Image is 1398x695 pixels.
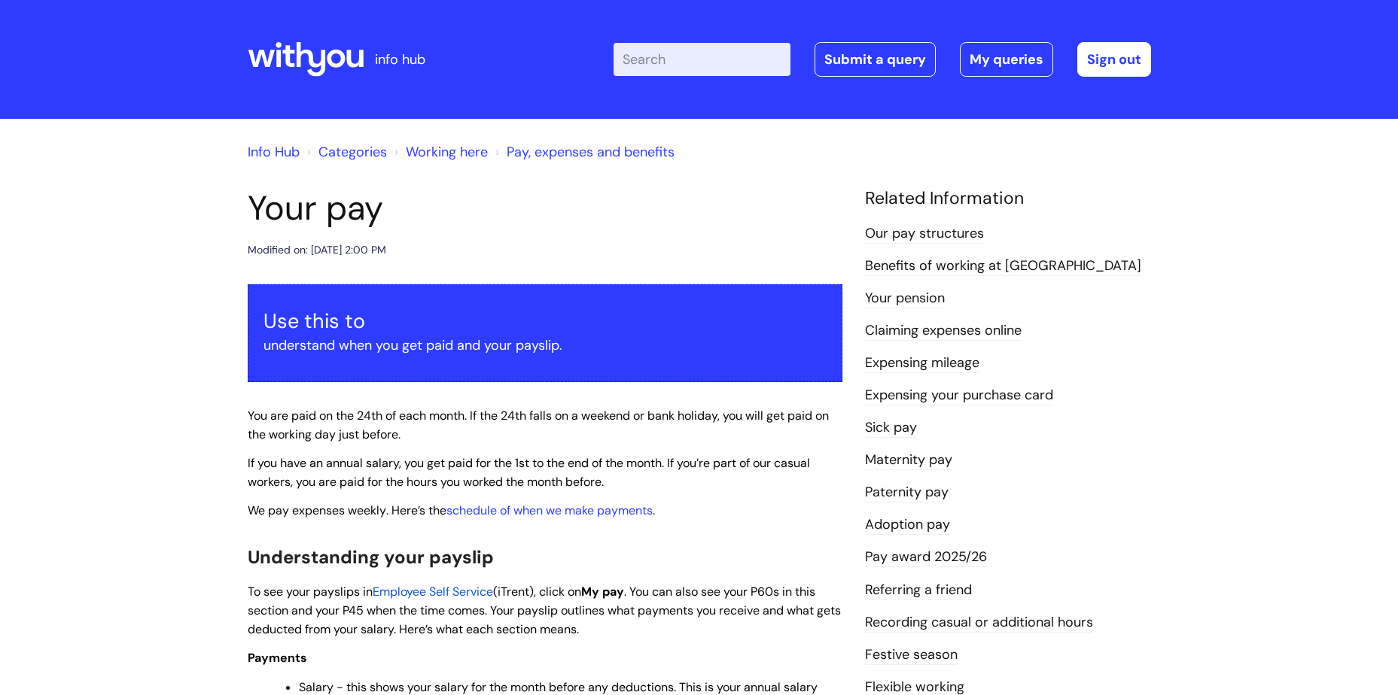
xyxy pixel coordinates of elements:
h3: Use this to [263,309,827,333]
a: Our pay structures [865,224,984,244]
a: Sick pay [865,418,917,438]
p: understand when you get paid and your payslip. [263,333,827,357]
span: (iTrent), click on [493,584,581,599]
a: Referring a friend [865,581,972,600]
a: Paternity pay [865,483,949,502]
div: Modified on: [DATE] 2:00 PM [248,241,386,259]
li: Working here [391,140,488,164]
a: Adoption pay [865,515,950,535]
a: My queries [960,42,1053,77]
span: My pay [581,584,624,599]
a: Expensing mileage [865,354,979,373]
a: Recording casual or additional hours [865,613,1093,633]
p: info hub [375,47,425,71]
a: Working here [406,143,488,161]
a: Benefits of working at [GEOGRAPHIC_DATA] [865,256,1141,276]
li: Solution home [303,140,387,164]
a: Pay award 2025/26 [865,548,987,567]
input: Search [614,43,790,76]
a: schedule of when we make payments [446,502,653,518]
h4: Related Information [865,188,1151,209]
span: . You can also see your P60s in this section and your P45 when the time comes. Your payslip outli... [248,584,841,637]
a: Your pension [865,289,945,308]
li: Pay, expenses and benefits [492,140,675,164]
a: Categories [318,143,387,161]
a: Sign out [1077,42,1151,77]
a: Festive season [865,645,958,665]
a: Submit a query [815,42,936,77]
a: Maternity pay [865,451,952,470]
a: Claiming expenses online [865,321,1022,341]
h1: Your pay [248,188,842,229]
span: You are paid on the 24th of each month. If the 24th falls on a weekend or bank holiday, you will ... [248,408,829,442]
span: . Here’s the . [248,502,655,518]
span: To see your payslips in [248,584,373,599]
span: Understanding your payslip [248,545,494,569]
span: If you have an annual salary, you get paid for the 1st to the end of the month. If you’re part of... [248,455,810,490]
a: Info Hub [248,143,300,161]
a: Pay, expenses and benefits [507,143,675,161]
a: Expensing your purchase card [865,386,1053,405]
a: Employee Self Service [373,584,493,599]
span: Payments [248,650,307,666]
div: | - [614,42,1151,77]
span: We pay expenses weekly [248,502,386,518]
